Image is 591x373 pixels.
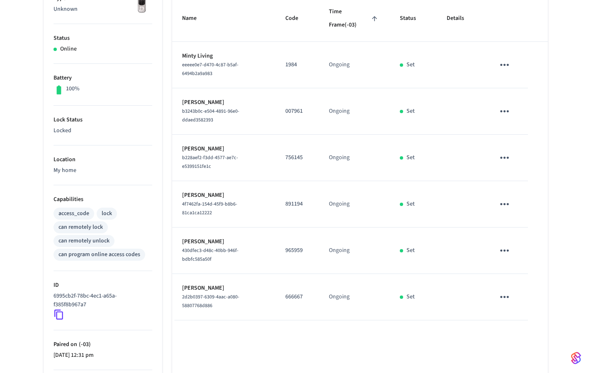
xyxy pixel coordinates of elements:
[182,191,265,200] p: [PERSON_NAME]
[182,145,265,153] p: [PERSON_NAME]
[182,247,238,263] span: 430dfec3-d48c-40bb-946f-bdbfc585a50f
[406,107,415,116] p: Set
[60,45,77,53] p: Online
[400,12,427,25] span: Status
[406,246,415,255] p: Set
[182,108,239,124] span: b3243b0c-e504-4891-96e0-ddaed3582393
[54,166,152,175] p: My home
[406,200,415,208] p: Set
[54,195,152,204] p: Capabilities
[285,153,309,162] p: 756145
[54,155,152,164] p: Location
[319,88,390,135] td: Ongoing
[182,284,265,293] p: [PERSON_NAME]
[58,209,89,218] div: access_code
[319,228,390,274] td: Ongoing
[54,5,152,14] p: Unknown
[58,237,109,245] div: can remotely unlock
[319,42,390,88] td: Ongoing
[182,61,238,77] span: eeeee0e7-d470-4c87-b5af-6494b2a9a983
[319,274,390,320] td: Ongoing
[285,107,309,116] p: 007961
[54,281,152,290] p: ID
[182,237,265,246] p: [PERSON_NAME]
[58,250,140,259] div: can program online access codes
[182,52,265,61] p: Minty Living
[182,12,207,25] span: Name
[182,293,239,309] span: 2d2b0397-6309-4aac-a080-58807768d886
[77,340,91,349] span: ( -03 )
[285,246,309,255] p: 965959
[54,340,152,349] p: Paired on
[406,61,415,69] p: Set
[319,135,390,181] td: Ongoing
[182,201,237,216] span: 4f7462fa-154d-45f9-b8b6-81ca1ca12222
[406,153,415,162] p: Set
[329,5,380,31] span: Time Frame(-03)
[54,292,149,309] p: 6995cb2f-78bc-4ec1-a65a-f385f8b967a7
[447,12,475,25] span: Details
[182,98,265,107] p: [PERSON_NAME]
[182,154,238,170] span: b228aef2-f3dd-4577-ae7c-e5399151fe1c
[58,223,103,232] div: can remotely lock
[54,126,152,135] p: Locked
[285,12,309,25] span: Code
[285,61,309,69] p: 1984
[54,116,152,124] p: Lock Status
[54,34,152,43] p: Status
[571,351,581,365] img: SeamLogoGradient.69752ec5.svg
[66,85,80,93] p: 100%
[319,181,390,228] td: Ongoing
[102,209,112,218] div: lock
[285,200,309,208] p: 891194
[54,74,152,82] p: Battery
[54,351,152,360] p: [DATE] 12:31 pm
[406,293,415,301] p: Set
[285,293,309,301] p: 666667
